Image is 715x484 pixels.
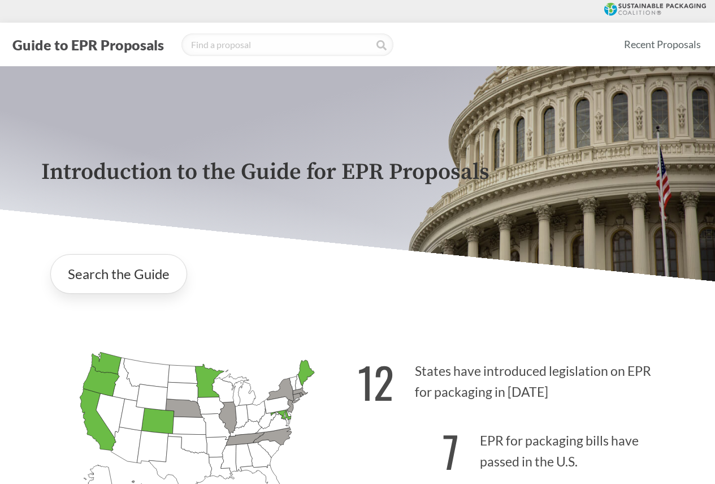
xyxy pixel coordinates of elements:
[358,344,674,413] p: States have introduced legislation on EPR for packaging in [DATE]
[443,419,459,482] strong: 7
[9,36,167,54] button: Guide to EPR Proposals
[358,350,394,413] strong: 12
[619,32,706,57] a: Recent Proposals
[50,254,187,294] a: Search the Guide
[358,413,674,483] p: EPR for packaging bills have passed in the U.S.
[181,33,393,56] input: Find a proposal
[41,160,674,185] p: Introduction to the Guide for EPR Proposals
